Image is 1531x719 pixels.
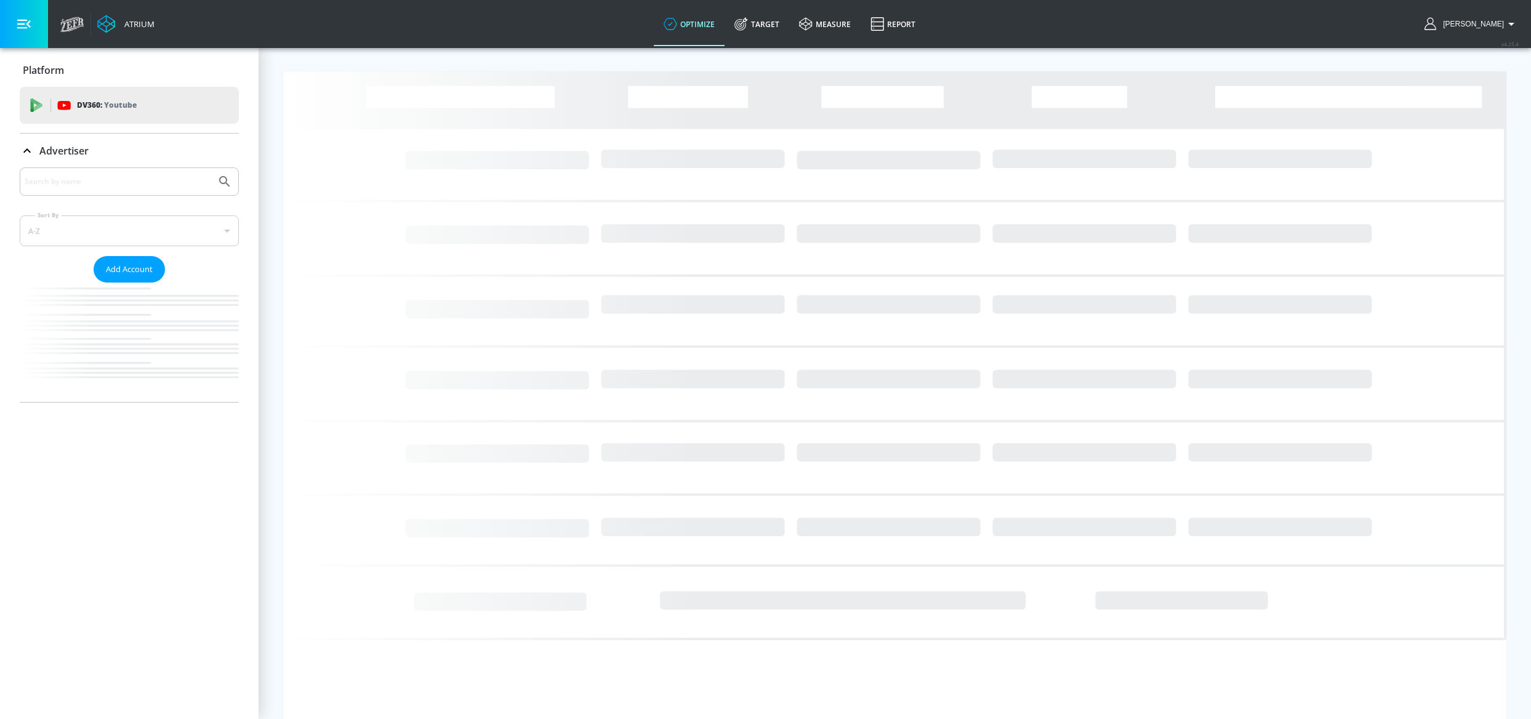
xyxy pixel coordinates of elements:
[20,134,239,168] div: Advertiser
[1501,41,1519,47] span: v 4.25.4
[1425,17,1519,31] button: [PERSON_NAME]
[725,2,789,46] a: Target
[35,211,62,219] label: Sort By
[20,87,239,124] div: DV360: Youtube
[94,256,165,283] button: Add Account
[39,144,89,158] p: Advertiser
[20,215,239,246] div: A-Z
[23,63,64,77] p: Platform
[20,167,239,402] div: Advertiser
[20,53,239,87] div: Platform
[789,2,861,46] a: measure
[20,283,239,402] nav: list of Advertiser
[25,174,211,190] input: Search by name
[654,2,725,46] a: optimize
[77,98,137,112] p: DV360:
[1438,20,1504,28] span: login as: andersson.ceron@zefr.com
[106,262,153,276] span: Add Account
[861,2,925,46] a: Report
[119,18,155,30] div: Atrium
[97,15,155,33] a: Atrium
[104,98,137,111] p: Youtube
